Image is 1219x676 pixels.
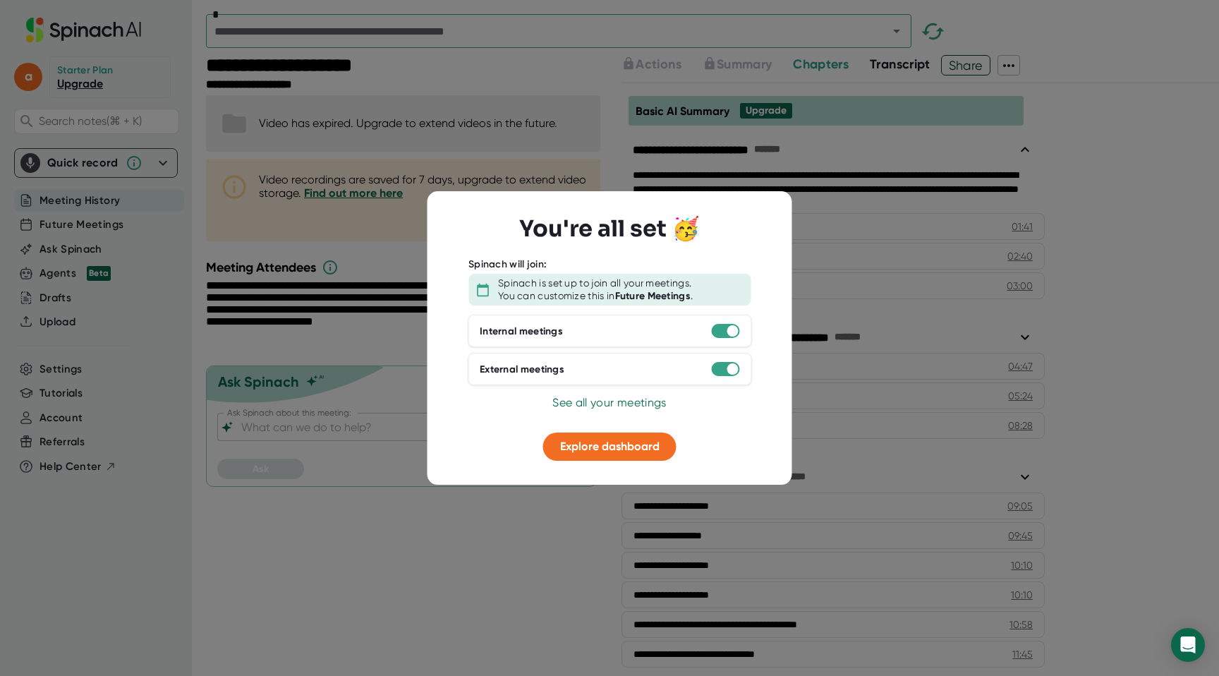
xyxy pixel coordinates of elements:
[552,396,666,409] span: See all your meetings
[552,394,666,411] button: See all your meetings
[543,433,677,461] button: Explore dashboard
[1171,628,1205,662] div: Open Intercom Messenger
[498,277,691,290] div: Spinach is set up to join all your meetings.
[615,290,691,302] b: Future Meetings
[480,325,563,338] div: Internal meetings
[480,363,564,376] div: External meetings
[519,215,700,242] h3: You're all set 🥳
[468,258,547,271] div: Spinach will join:
[498,290,693,303] div: You can customize this in .
[560,440,660,453] span: Explore dashboard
